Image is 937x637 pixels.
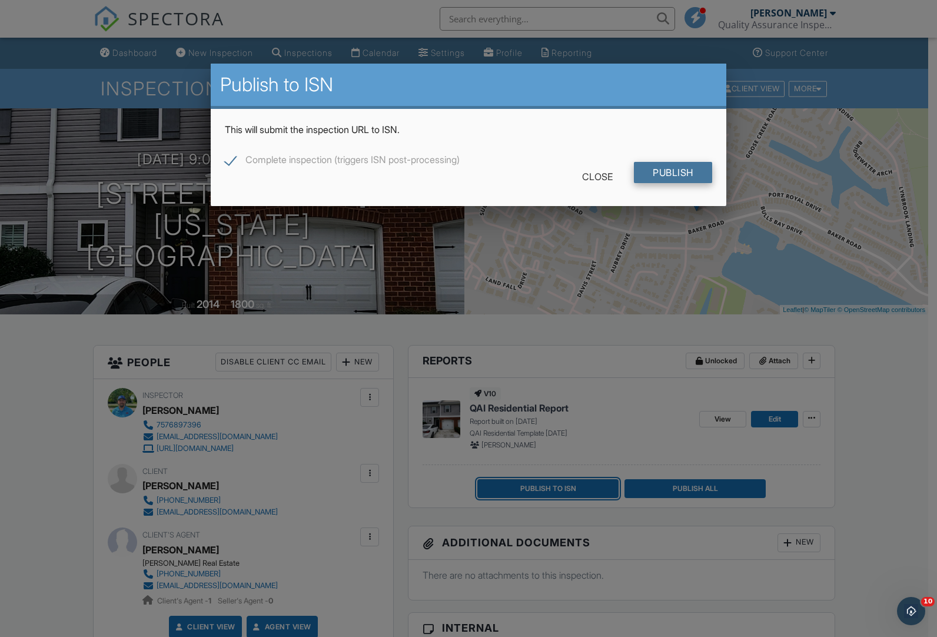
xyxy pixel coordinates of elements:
p: This will submit the inspection URL to ISN. [225,123,712,136]
input: Publish [634,162,712,183]
iframe: Intercom live chat [897,597,925,625]
div: Close [563,166,632,187]
span: 10 [921,597,935,606]
h2: Publish to ISN [220,73,717,97]
label: Complete inspection (triggers ISN post-processing) [225,154,460,169]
